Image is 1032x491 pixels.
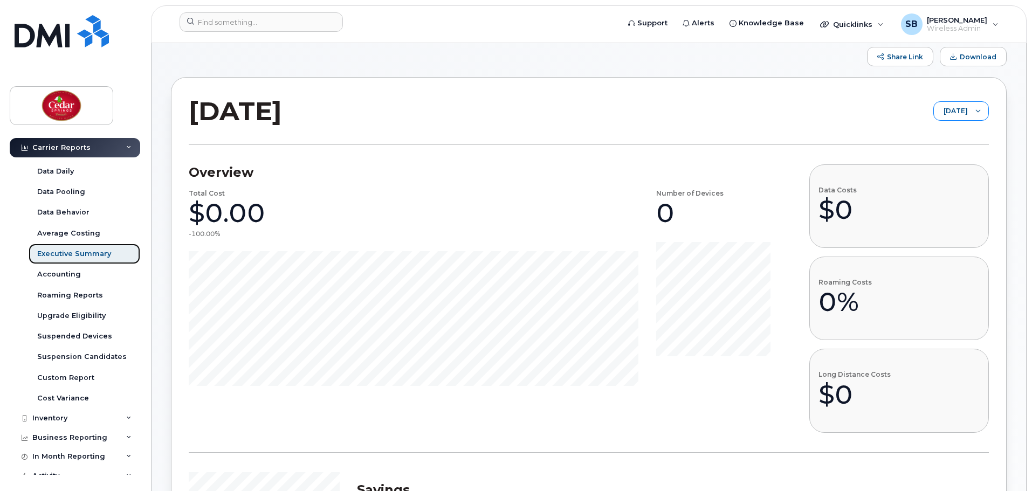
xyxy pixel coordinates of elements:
[189,164,779,181] h3: Overview
[189,197,265,229] div: $0.00
[818,186,857,193] h4: Data Costs
[692,18,714,29] span: Alerts
[893,13,1006,35] div: Scott Beasley
[656,197,675,229] div: 0
[656,190,724,197] h4: Number of Devices
[621,12,675,34] a: Support
[934,102,968,121] span: September 2025
[722,12,811,34] a: Knowledge Base
[739,18,804,29] span: Knowledge Base
[905,18,918,31] span: SB
[833,20,872,29] span: Quicklinks
[189,229,220,238] div: -100.00%
[867,47,933,66] button: Share Link
[818,279,872,286] h4: Roaming Costs
[887,53,923,61] span: Share Link
[818,286,872,318] div: 0%
[180,12,343,32] input: Find something...
[960,53,996,61] span: Download
[189,95,282,127] h2: [DATE]
[637,18,668,29] span: Support
[818,371,891,378] h4: Long Distance Costs
[189,190,225,197] h4: Total Cost
[818,193,857,226] div: $0
[813,13,891,35] div: Quicklinks
[818,378,891,411] div: $0
[927,24,987,33] span: Wireless Admin
[940,47,1007,66] button: Download
[927,16,987,24] span: [PERSON_NAME]
[675,12,722,34] a: Alerts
